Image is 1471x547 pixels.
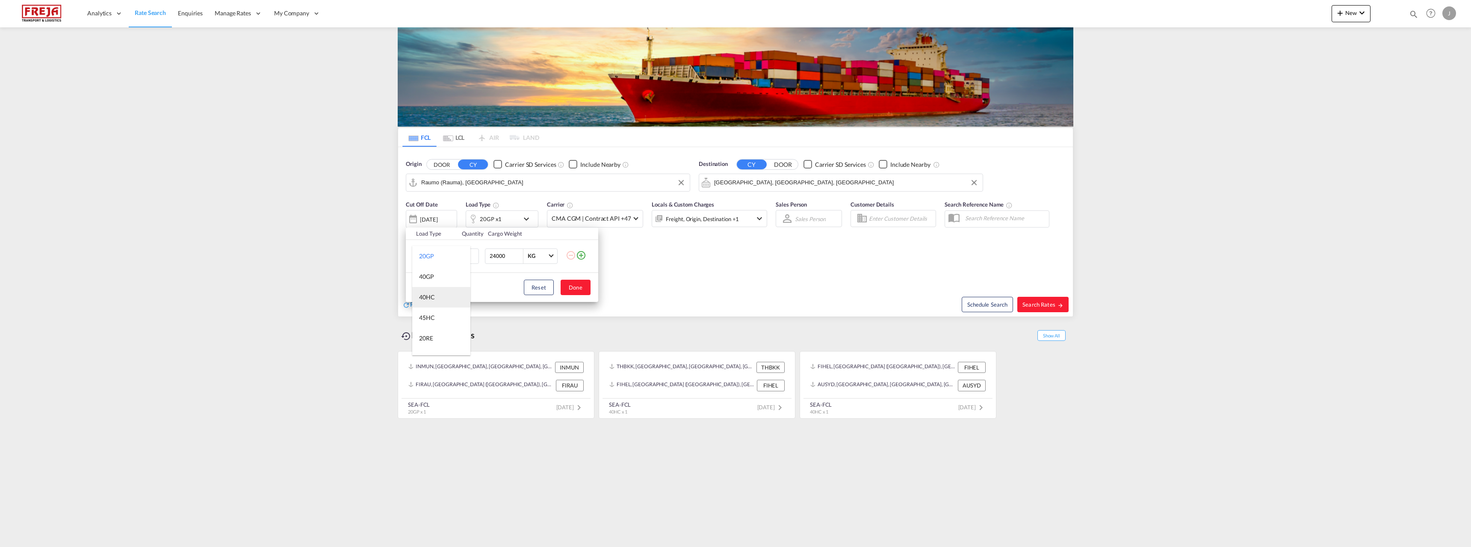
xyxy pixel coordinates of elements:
[419,252,434,260] div: 20GP
[419,272,434,281] div: 40GP
[419,334,433,343] div: 20RE
[419,293,435,302] div: 40HC
[419,313,435,322] div: 45HC
[419,355,433,363] div: 40RE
